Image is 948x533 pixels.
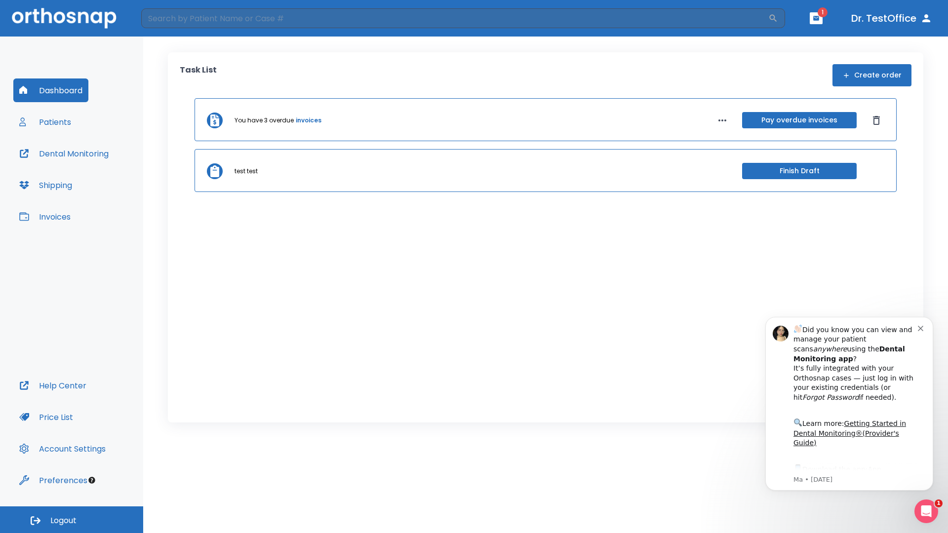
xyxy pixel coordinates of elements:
[818,7,828,17] span: 1
[13,374,92,397] button: Help Center
[13,173,78,197] button: Shipping
[235,116,294,125] p: You have 3 overdue
[914,499,938,523] iframe: Intercom live chat
[13,468,93,492] button: Preferences
[87,476,96,485] div: Tooltip anchor
[13,142,115,165] button: Dental Monitoring
[742,163,857,179] button: Finish Draft
[12,8,117,28] img: Orthosnap
[750,305,948,528] iframe: Intercom notifications message
[13,205,77,228] button: Invoices
[13,110,77,134] button: Patients
[935,499,943,507] span: 1
[13,78,88,102] button: Dashboard
[180,64,217,86] p: Task List
[235,167,258,176] p: test test
[296,116,321,125] a: invoices
[13,437,112,460] button: Account Settings
[832,64,911,86] button: Create order
[869,113,884,128] button: Dismiss
[50,515,77,526] span: Logout
[141,8,768,28] input: Search by Patient Name or Case #
[847,9,936,27] button: Dr. TestOffice
[13,405,79,429] button: Price List
[742,112,857,128] button: Pay overdue invoices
